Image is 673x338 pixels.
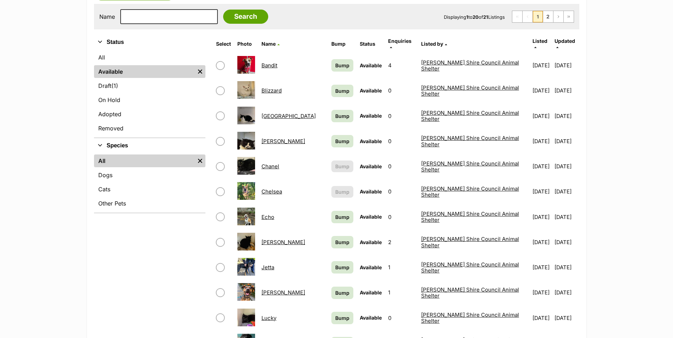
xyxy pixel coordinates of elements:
[385,205,418,229] td: 0
[421,185,519,198] a: [PERSON_NAME] Shire Council Animal Shelter
[564,11,574,22] a: Last page
[421,210,519,223] a: [PERSON_NAME] Shire Council Animal Shelter
[360,88,382,94] span: Available
[360,239,382,245] span: Available
[388,38,412,50] a: Enquiries
[261,214,274,220] a: Echo
[466,14,468,20] strong: 1
[385,129,418,153] td: 0
[555,205,578,229] td: [DATE]
[444,14,505,20] span: Displaying to of Listings
[261,113,316,119] a: [GEOGRAPHIC_DATA]
[335,112,349,120] span: Bump
[530,78,554,103] td: [DATE]
[261,163,279,170] a: Chanel
[94,153,205,213] div: Species
[335,264,349,271] span: Bump
[360,163,382,169] span: Available
[555,255,578,280] td: [DATE]
[385,255,418,280] td: 1
[555,306,578,330] td: [DATE]
[195,65,205,78] a: Remove filter
[329,35,356,52] th: Bump
[421,135,519,147] a: [PERSON_NAME] Shire Council Animal Shelter
[388,38,412,44] span: translation missing: en.admin.listings.index.attributes.enquiries
[530,129,554,153] td: [DATE]
[261,289,305,296] a: [PERSON_NAME]
[94,183,205,196] a: Cats
[555,129,578,153] td: [DATE]
[261,239,305,246] a: [PERSON_NAME]
[555,154,578,179] td: [DATE]
[555,230,578,254] td: [DATE]
[331,287,353,299] a: Bump
[555,38,575,44] span: Updated
[530,230,554,254] td: [DATE]
[530,280,554,305] td: [DATE]
[261,315,276,321] a: Lucky
[235,35,258,52] th: Photo
[261,264,274,271] a: Jetta
[555,38,575,50] a: Updated
[421,236,519,248] a: [PERSON_NAME] Shire Council Animal Shelter
[512,11,574,23] nav: Pagination
[421,286,519,299] a: [PERSON_NAME] Shire Council Animal Shelter
[385,78,418,103] td: 0
[94,154,195,167] a: All
[335,188,349,196] span: Bump
[335,289,349,297] span: Bump
[421,311,519,324] a: [PERSON_NAME] Shire Council Animal Shelter
[261,62,277,69] a: Bandit
[555,179,578,204] td: [DATE]
[530,205,554,229] td: [DATE]
[530,154,554,179] td: [DATE]
[360,113,382,119] span: Available
[360,138,382,144] span: Available
[385,104,418,128] td: 0
[331,261,353,274] a: Bump
[360,289,382,295] span: Available
[94,79,205,92] a: Draft
[555,104,578,128] td: [DATE]
[331,312,353,324] a: Bump
[385,280,418,305] td: 1
[360,264,382,270] span: Available
[335,238,349,246] span: Bump
[331,135,353,147] a: Bump
[530,255,554,280] td: [DATE]
[335,163,349,170] span: Bump
[530,306,554,330] td: [DATE]
[335,314,349,322] span: Bump
[360,188,382,195] span: Available
[385,306,418,330] td: 0
[483,14,488,20] strong: 21
[331,110,353,122] a: Bump
[94,38,205,47] button: Status
[530,179,554,204] td: [DATE]
[555,78,578,103] td: [DATE]
[335,62,349,69] span: Bump
[94,50,205,137] div: Status
[512,11,522,22] span: First page
[94,108,205,120] a: Adopted
[530,53,554,78] td: [DATE]
[94,141,205,150] button: Species
[195,154,205,167] a: Remove filter
[543,11,553,22] a: Page 2
[523,11,533,22] span: Previous page
[213,35,234,52] th: Select
[335,137,349,145] span: Bump
[261,188,282,195] a: Chelsea
[385,230,418,254] td: 2
[360,315,382,321] span: Available
[553,11,563,22] a: Next page
[261,87,282,94] a: Blizzard
[555,280,578,305] td: [DATE]
[421,59,519,72] a: [PERSON_NAME] Shire Council Animal Shelter
[385,53,418,78] td: 4
[223,10,268,24] input: Search
[421,84,519,97] a: [PERSON_NAME] Shire Council Animal Shelter
[261,41,276,47] span: Name
[331,85,353,97] a: Bump
[94,94,205,106] a: On Hold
